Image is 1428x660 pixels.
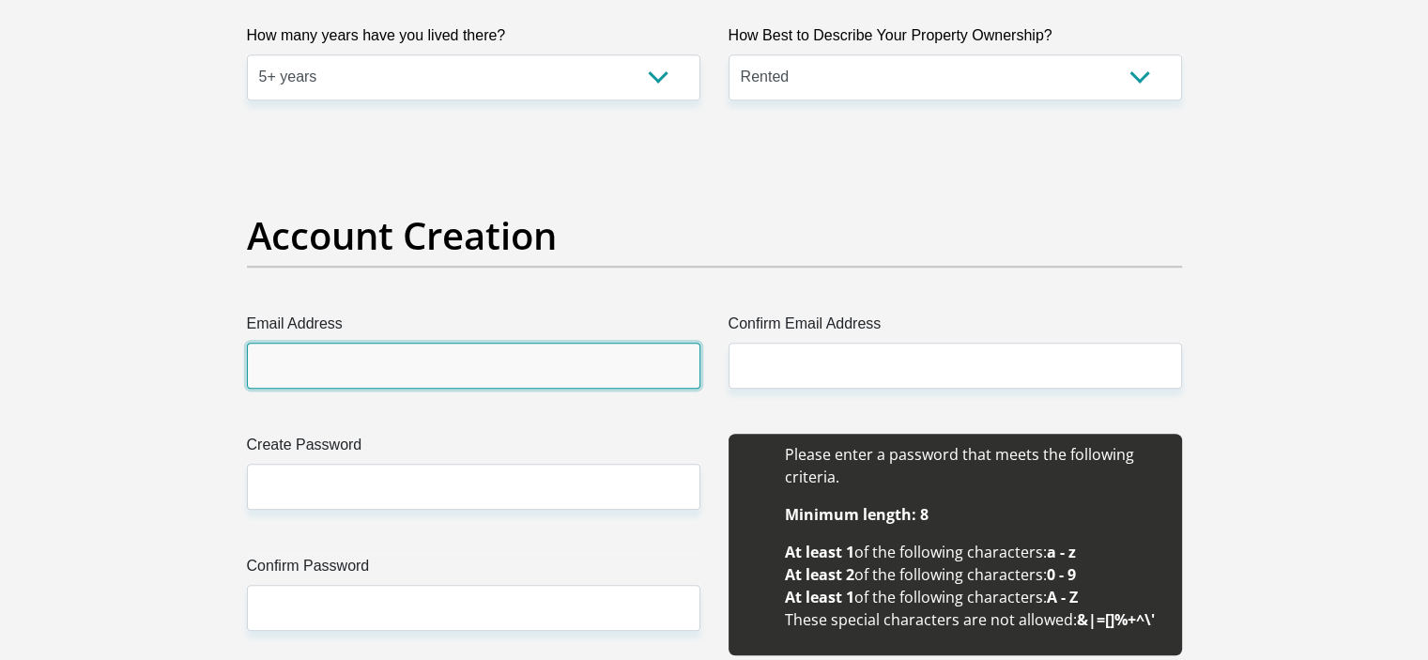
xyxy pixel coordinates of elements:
[729,24,1182,54] label: How Best to Describe Your Property Ownership?
[785,586,1163,608] li: of the following characters:
[247,343,700,389] input: Email Address
[785,563,1163,586] li: of the following characters:
[247,313,700,343] label: Email Address
[247,24,700,54] label: How many years have you lived there?
[247,555,700,585] label: Confirm Password
[1047,542,1076,562] b: a - z
[1047,587,1078,607] b: A - Z
[1047,564,1076,585] b: 0 - 9
[785,564,854,585] b: At least 2
[247,434,700,464] label: Create Password
[247,54,700,100] select: Please select a value
[247,585,700,631] input: Confirm Password
[785,443,1163,488] li: Please enter a password that meets the following criteria.
[247,213,1182,258] h2: Account Creation
[785,587,854,607] b: At least 1
[785,504,929,525] b: Minimum length: 8
[785,608,1163,631] li: These special characters are not allowed:
[785,542,854,562] b: At least 1
[247,464,700,510] input: Create Password
[1077,609,1155,630] b: &|=[]%+^\'
[729,54,1182,100] select: Please select a value
[729,343,1182,389] input: Confirm Email Address
[729,313,1182,343] label: Confirm Email Address
[785,541,1163,563] li: of the following characters:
